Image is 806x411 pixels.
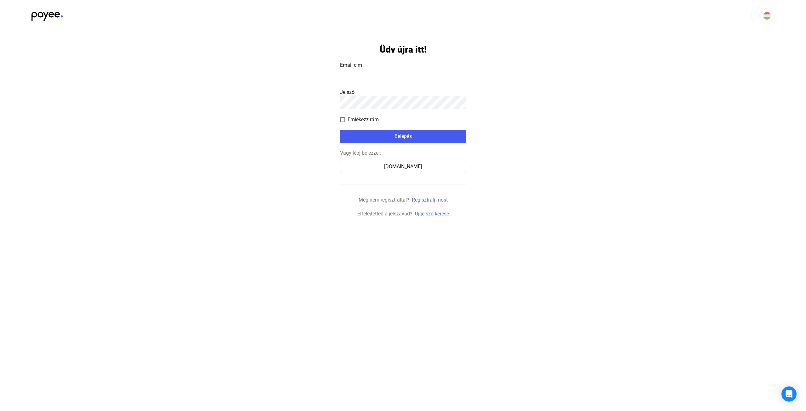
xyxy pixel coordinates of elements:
[342,163,464,170] div: [DOMAIN_NAME]
[763,12,771,20] img: HU
[359,197,409,203] span: Még nem regisztráltál?
[412,197,448,203] a: Regisztrálj most
[340,62,362,68] span: Email cím
[415,211,449,217] a: Új jelszó kérése
[781,386,797,402] div: Open Intercom Messenger
[348,116,379,123] span: Emlékezz rám
[357,211,412,217] span: Elfelejtetted a jelszavad?
[759,8,775,23] button: HU
[340,163,466,169] a: [DOMAIN_NAME]
[342,133,464,140] div: Belépés
[340,89,355,95] span: Jelszó
[340,160,466,173] button: [DOMAIN_NAME]
[380,44,427,55] h1: Üdv újra itt!
[340,149,466,157] div: Vagy lépj be ezzel:
[340,130,466,143] button: Belépés
[31,8,63,21] img: black-payee-blue-dot.svg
